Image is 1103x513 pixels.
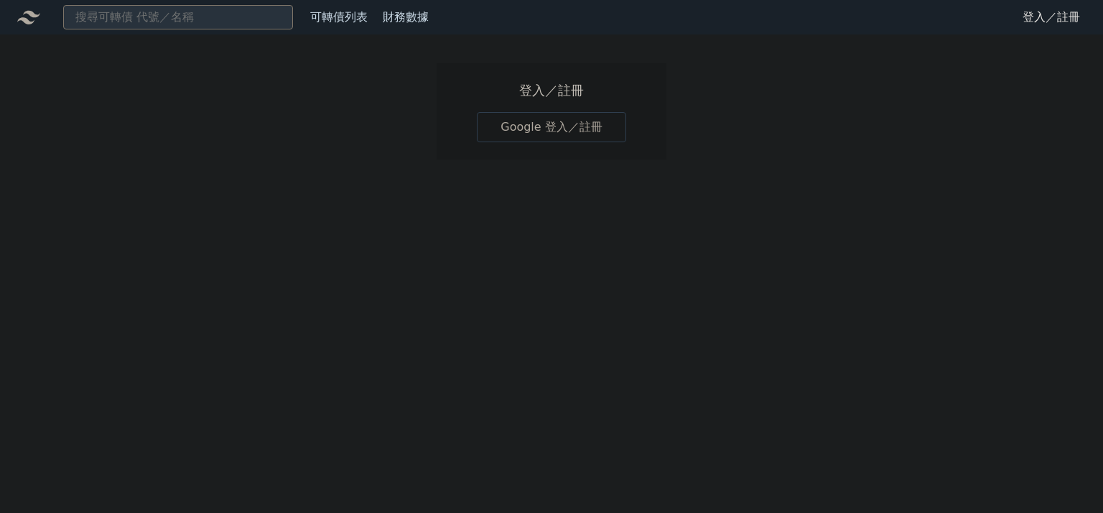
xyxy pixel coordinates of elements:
[63,5,293,29] input: 搜尋可轉債 代號／名稱
[477,80,626,101] h1: 登入／註冊
[383,10,429,24] a: 財務數據
[477,112,626,142] a: Google 登入／註冊
[1011,6,1092,29] a: 登入／註冊
[310,10,368,24] a: 可轉債列表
